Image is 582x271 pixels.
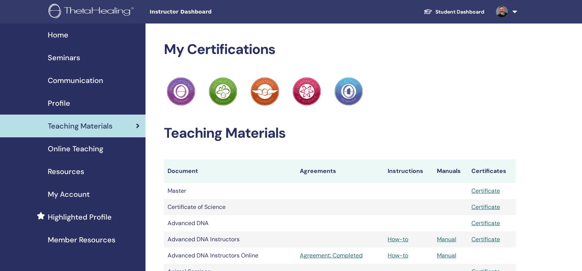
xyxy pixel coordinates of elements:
[424,8,432,15] img: graduation-cap-white.svg
[48,4,136,20] img: logo.png
[164,41,516,58] h2: My Certifications
[296,159,384,183] th: Agreements
[48,212,112,223] span: Highlighted Profile
[334,77,363,106] img: Practitioner
[48,143,103,154] span: Online Teaching
[164,215,296,231] td: Advanced DNA
[164,183,296,199] td: Master
[48,52,80,63] span: Seminars
[164,159,296,183] th: Document
[433,159,468,183] th: Manuals
[48,98,70,109] span: Profile
[48,166,84,177] span: Resources
[48,29,68,40] span: Home
[292,77,321,106] img: Practitioner
[471,187,500,195] a: Certificate
[388,252,408,259] a: How-to
[164,231,296,247] td: Advanced DNA Instructors
[471,219,500,227] a: Certificate
[471,203,500,211] a: Certificate
[468,159,516,183] th: Certificates
[48,75,103,86] span: Communication
[48,234,115,245] span: Member Resources
[496,6,508,18] img: default.jpg
[437,235,456,243] a: Manual
[164,125,516,142] h2: Teaching Materials
[167,77,195,106] img: Practitioner
[209,77,237,106] img: Practitioner
[384,159,433,183] th: Instructions
[418,5,490,19] a: Student Dashboard
[437,252,456,259] a: Manual
[164,247,296,264] td: Advanced DNA Instructors Online
[300,251,380,260] a: Agreement: Completed
[251,77,279,106] img: Practitioner
[388,235,408,243] a: How-to
[164,199,296,215] td: Certificate of Science
[471,235,500,243] a: Certificate
[48,120,112,131] span: Teaching Materials
[150,8,260,16] span: Instructor Dashboard
[48,189,90,200] span: My Account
